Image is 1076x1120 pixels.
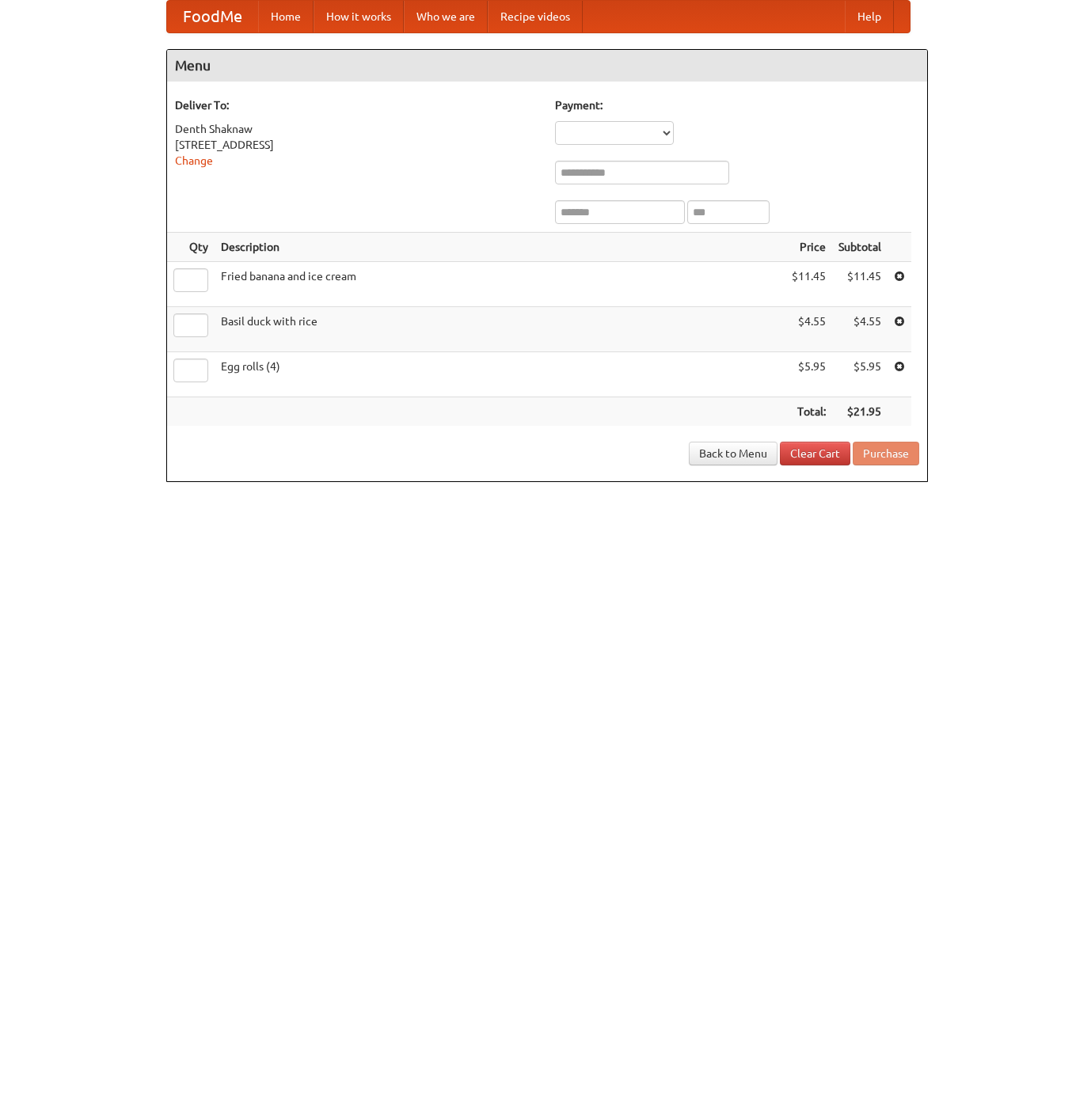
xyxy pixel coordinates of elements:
a: Clear Cart [780,442,850,465]
td: $5.95 [785,352,832,397]
a: Who we are [404,1,488,32]
th: Subtotal [832,233,888,262]
h4: Menu [167,50,927,82]
td: Basil duck with rice [215,307,785,352]
th: Price [785,233,832,262]
a: How it works [314,1,404,32]
td: $11.45 [832,262,888,307]
th: Qty [167,233,215,262]
th: Description [215,233,785,262]
td: Egg rolls (4) [215,352,785,397]
a: Change [175,154,213,167]
td: $5.95 [832,352,888,397]
div: Denth Shaknaw [175,121,539,137]
td: $4.55 [832,307,888,352]
td: $11.45 [785,262,832,307]
th: $21.95 [832,397,888,427]
a: Back to Menu [689,442,778,465]
h5: Deliver To: [175,97,539,113]
a: FoodMe [167,1,258,32]
a: Help [845,1,894,32]
a: Home [258,1,314,32]
button: Purchase [853,442,919,465]
div: [STREET_ADDRESS] [175,137,539,153]
th: Total: [785,397,832,427]
td: Fried banana and ice cream [215,262,785,307]
td: $4.55 [785,307,832,352]
h5: Payment: [555,97,919,113]
a: Recipe videos [488,1,583,32]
